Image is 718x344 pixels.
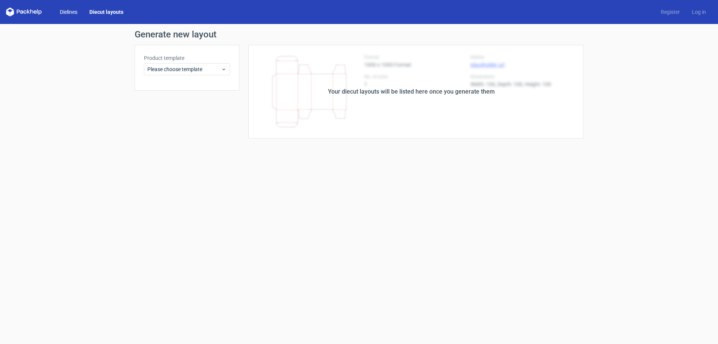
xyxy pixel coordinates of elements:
[135,30,583,39] h1: Generate new layout
[686,8,712,16] a: Log in
[655,8,686,16] a: Register
[147,66,221,73] span: Please choose template
[328,87,495,96] div: Your diecut layouts will be listed here once you generate them
[83,8,129,16] a: Diecut layouts
[144,54,230,62] label: Product template
[54,8,83,16] a: Dielines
